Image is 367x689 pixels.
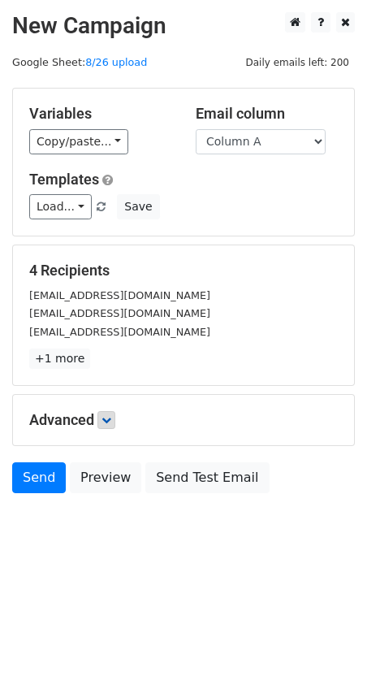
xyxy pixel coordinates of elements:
[12,12,355,40] h2: New Campaign
[85,56,147,68] a: 8/26 upload
[29,349,90,369] a: +1 more
[29,262,338,279] h5: 4 Recipients
[196,105,338,123] h5: Email column
[240,54,355,71] span: Daily emails left: 200
[29,105,171,123] h5: Variables
[29,289,210,301] small: [EMAIL_ADDRESS][DOMAIN_NAME]
[240,56,355,68] a: Daily emails left: 200
[29,307,210,319] small: [EMAIL_ADDRESS][DOMAIN_NAME]
[12,56,147,68] small: Google Sheet:
[70,462,141,493] a: Preview
[29,411,338,429] h5: Advanced
[286,611,367,689] iframe: Chat Widget
[29,171,99,188] a: Templates
[29,129,128,154] a: Copy/paste...
[145,462,269,493] a: Send Test Email
[29,326,210,338] small: [EMAIL_ADDRESS][DOMAIN_NAME]
[117,194,159,219] button: Save
[12,462,66,493] a: Send
[29,194,92,219] a: Load...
